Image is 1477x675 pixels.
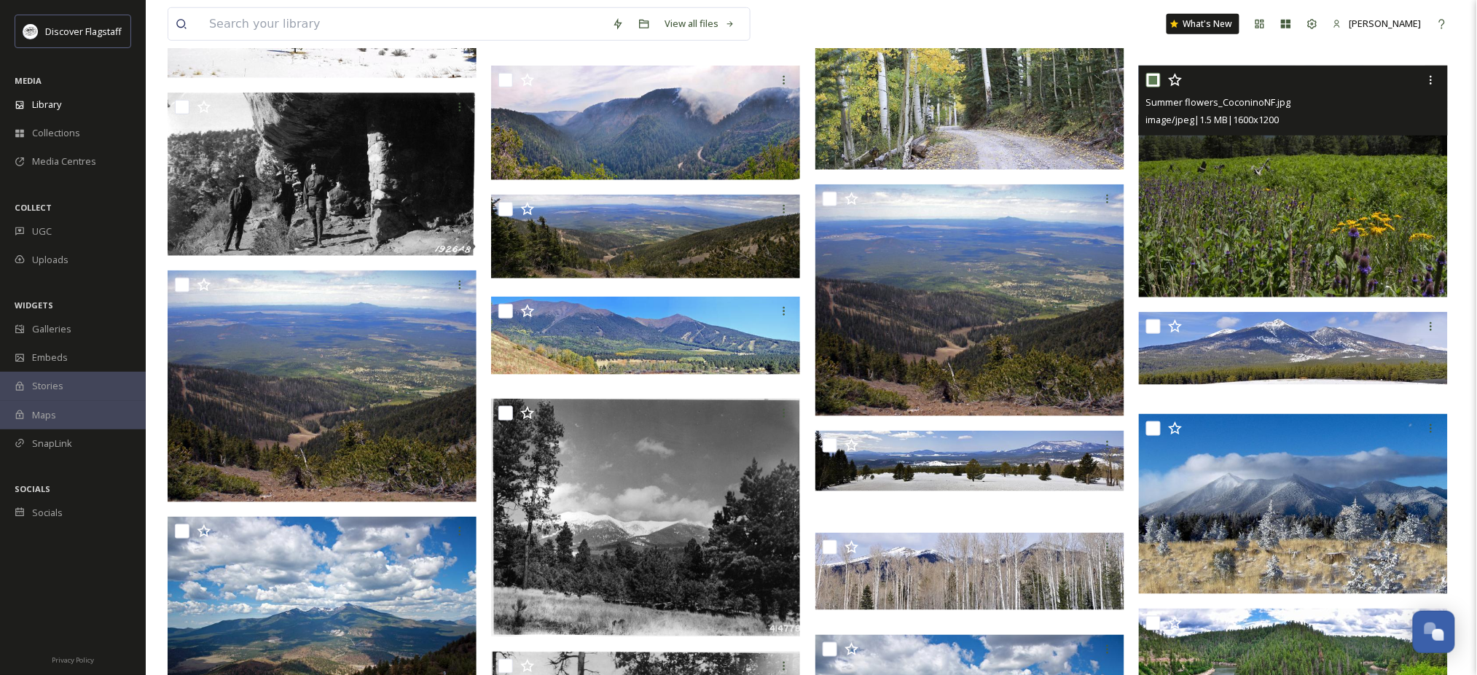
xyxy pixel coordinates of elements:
span: Library [32,98,61,112]
span: UGC [32,225,52,238]
span: Stories [32,379,63,393]
img: Walnut Canyon_CoconinoNF.jpg [168,93,477,256]
span: Collections [32,126,80,140]
img: Snowbowl Basin_credit Coconino NF.jpg [815,184,1124,416]
img: SF Peaks panorama fall_CoconinoNF.jpg [491,297,800,375]
input: Search your library [202,8,605,40]
span: Summer flowers_CoconinoNF.jpg [1146,95,1291,109]
img: SF Peaks Panorama_CoconinoNF.jpg [1139,312,1448,385]
img: SF Peaks_CoconinoNF.jpg [168,270,477,502]
span: Media Centres [32,155,96,168]
a: What's New [1167,14,1239,34]
span: [PERSON_NAME] [1349,17,1422,30]
span: SnapLink [32,437,72,450]
span: MEDIA [15,75,42,86]
span: Socials [32,506,63,520]
span: Galleries [32,322,71,336]
span: Maps [32,408,56,422]
img: Snowbowl Basin panorama_CoconinoNF.jpg [491,195,800,278]
img: SF Peaks 1941_CoconinoNF.jpg [491,399,800,637]
span: Uploads [32,253,68,267]
span: image/jpeg | 1.5 MB | 1600 x 1200 [1146,113,1280,126]
span: Embeds [32,351,68,364]
img: Summer flowers_CoconinoNF.jpg [1139,66,1448,297]
span: COLLECT [15,202,52,213]
span: WIDGETS [15,300,53,311]
span: Privacy Policy [52,655,94,665]
a: Privacy Policy [52,650,94,668]
img: SF Peaks in winter_credit Tyler Finvold.jpg [1139,414,1448,594]
span: Discover Flagstaff [45,25,122,38]
button: Open Chat [1413,611,1455,653]
span: SOCIALS [15,483,50,494]
img: SF Peaks Panorama winter2_CoconinoNF.jpg [815,533,1124,610]
img: Untitled%20design%20(1).png [23,24,38,39]
a: View all files [657,9,743,38]
a: [PERSON_NAME] [1325,9,1429,38]
img: Slide Fire 2014.jpg [491,66,800,180]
